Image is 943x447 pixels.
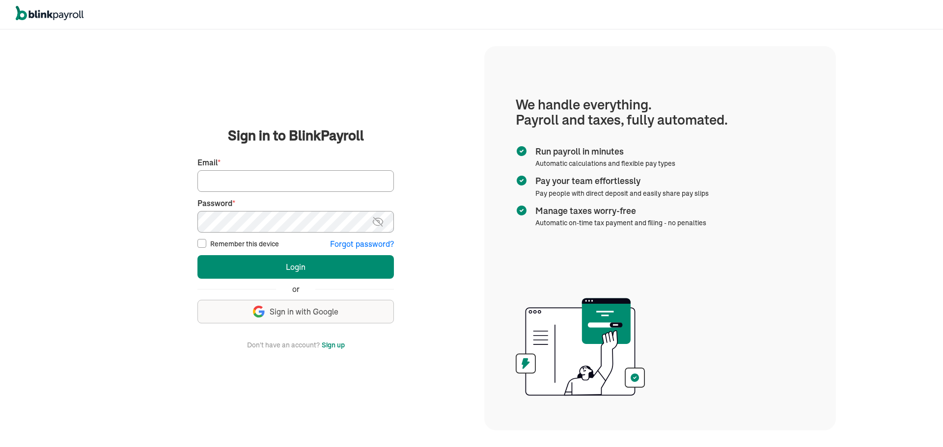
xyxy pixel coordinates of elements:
span: Sign in with Google [270,306,338,317]
span: or [292,284,300,295]
span: Pay your team effortlessly [535,175,705,187]
img: google [253,306,265,317]
h1: We handle everything. Payroll and taxes, fully automated. [516,97,804,128]
label: Remember this device [210,239,279,249]
span: Automatic on-time tax payment and filing - no penalties [535,218,706,227]
span: Don't have an account? [247,339,320,351]
img: eye [372,216,384,228]
span: Sign in to BlinkPayroll [228,126,364,145]
label: Email [197,157,394,168]
button: Sign up [322,339,345,351]
img: checkmark [516,205,527,216]
img: checkmark [516,175,527,186]
button: Forgot password? [330,238,394,250]
img: checkmark [516,145,527,157]
span: Manage taxes worry-free [535,205,702,217]
span: Pay people with direct deposit and easily share pay slips [535,189,709,198]
input: Your email address [197,170,394,192]
button: Sign in with Google [197,300,394,323]
button: Login [197,255,394,279]
label: Password [197,198,394,209]
img: logo [16,6,83,21]
span: Run payroll in minutes [535,145,671,158]
span: Automatic calculations and flexible pay types [535,159,675,168]
img: illustration [516,295,645,399]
